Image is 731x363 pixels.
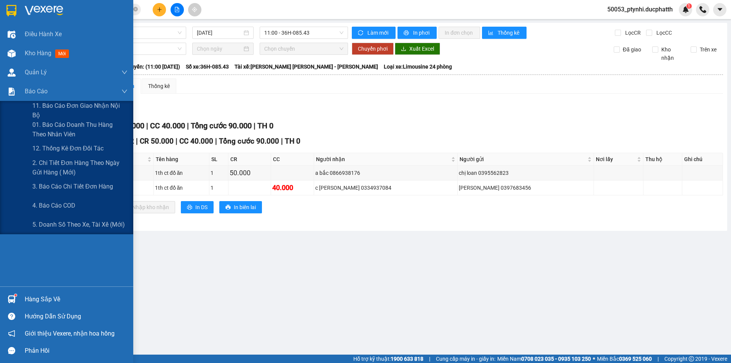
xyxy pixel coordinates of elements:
[32,120,128,139] span: 01. Báo cáo doanh thu hàng theo nhân viên
[8,347,15,354] span: message
[460,155,586,163] span: Người gửi
[358,30,364,36] span: sync
[155,169,208,177] div: 1th ct đồ ăn
[353,355,423,363] span: Hỗ trợ kỹ thuật:
[187,121,189,130] span: |
[25,345,128,357] div: Phản hồi
[211,184,227,192] div: 1
[25,67,47,77] span: Quản Lý
[521,356,591,362] strong: 0708 023 035 - 0935 103 250
[179,137,213,146] span: CC 40.000
[6,5,16,16] img: logo-vxr
[136,137,138,146] span: |
[121,69,128,75] span: down
[25,29,62,39] span: Điều hành xe
[155,184,208,192] div: 1th ct đồ ăn
[219,137,279,146] span: Tổng cước 90.000
[8,295,16,303] img: warehouse-icon
[315,169,456,177] div: a bắc 0866938176
[439,27,480,39] button: In đơn chọn
[384,62,452,71] span: Loại xe: Limousine 24 phòng
[174,7,180,12] span: file-add
[699,6,706,13] img: phone-icon
[120,137,134,146] span: SL 2
[459,169,593,177] div: chị loan 0395562823
[658,45,685,62] span: Kho nhận
[717,6,723,13] span: caret-down
[271,153,314,166] th: CC
[197,45,242,53] input: Chọn ngày
[352,27,396,39] button: syncLàm mới
[25,329,115,338] span: Giới thiệu Vexere, nhận hoa hồng
[597,355,652,363] span: Miền Bắc
[682,6,689,13] img: icon-new-feature
[32,220,125,229] span: 5. Doanh số theo xe, tài xế (mới)
[25,50,51,57] span: Kho hàng
[211,169,227,177] div: 1
[55,50,69,58] span: mới
[25,294,128,305] div: Hàng sắp về
[257,121,273,130] span: TH 0
[140,137,174,146] span: CR 50.000
[121,88,128,94] span: down
[25,86,48,96] span: Báo cáo
[436,355,495,363] span: Cung cấp máy in - giấy in:
[264,27,343,38] span: 11:00 - 36H-085.43
[459,184,593,192] div: [PERSON_NAME] 0397683456
[150,121,185,130] span: CC 40.000
[315,184,456,192] div: c [PERSON_NAME] 0334937084
[596,155,635,163] span: Nơi lấy
[8,69,16,77] img: warehouse-icon
[32,158,128,177] span: 2. Chi tiết đơn hàng theo ngày gửi hàng ( mới)
[488,30,495,36] span: bar-chart
[191,121,252,130] span: Tổng cước 90.000
[230,168,270,178] div: 50.000
[272,182,313,193] div: 40.000
[148,82,170,90] div: Thống kê
[622,29,642,37] span: Lọc CR
[254,121,255,130] span: |
[186,62,229,71] span: Số xe: 36H-085.43
[234,203,256,211] span: In biên lai
[195,203,207,211] span: In DS
[643,153,682,166] th: Thu hộ
[601,5,679,14] span: 50053_ptynhi.ducphatth
[176,137,177,146] span: |
[146,121,148,130] span: |
[682,153,723,166] th: Ghi chú
[188,3,201,16] button: aim
[391,356,423,362] strong: 1900 633 818
[32,144,104,153] span: 12. Thống kê đơn đối tác
[192,7,197,12] span: aim
[32,101,128,120] span: 11. Báo cáo đơn giao nhận nội bộ
[124,62,180,71] span: Chuyến: (11:00 [DATE])
[219,201,262,213] button: printerIn biên lai
[154,153,210,166] th: Tên hàng
[32,182,113,191] span: 3. Báo cáo chi tiết đơn hàng
[8,313,15,320] span: question-circle
[482,27,527,39] button: bar-chartThống kê
[367,29,389,37] span: Làm mới
[8,50,16,58] img: warehouse-icon
[397,27,437,39] button: printerIn phơi
[157,7,162,12] span: plus
[497,355,591,363] span: Miền Nam
[688,3,690,9] span: 1
[401,46,406,52] span: download
[429,355,430,363] span: |
[653,29,673,37] span: Lọc CC
[285,137,300,146] span: TH 0
[658,355,659,363] span: |
[133,6,138,13] span: close-circle
[171,3,184,16] button: file-add
[133,7,138,11] span: close-circle
[713,3,726,16] button: caret-down
[619,356,652,362] strong: 0369 525 060
[689,356,694,361] span: copyright
[197,29,242,37] input: 13/09/2025
[8,330,15,337] span: notification
[409,45,434,53] span: Xuất Excel
[697,45,720,54] span: Trên xe
[181,201,214,213] button: printerIn DS
[8,30,16,38] img: warehouse-icon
